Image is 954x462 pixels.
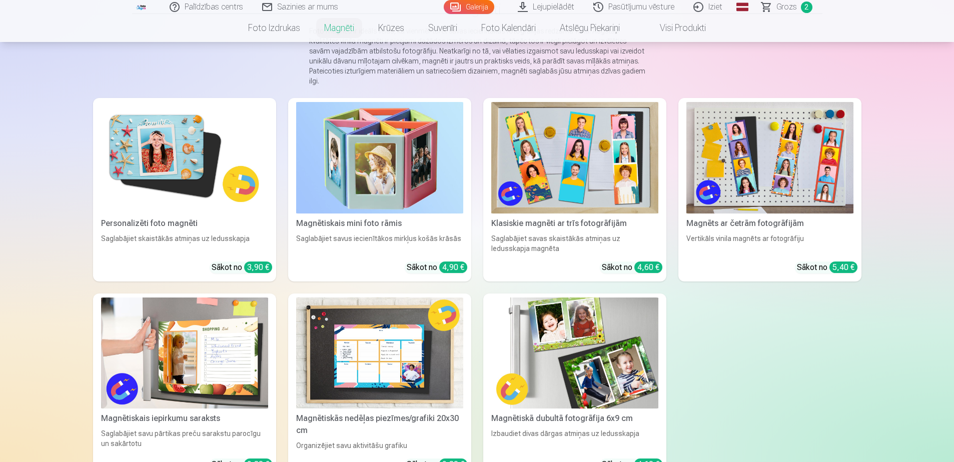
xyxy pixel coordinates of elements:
a: Klasiskie magnēti ar trīs fotogrāfijāmKlasiskie magnēti ar trīs fotogrāfijāmSaglabājiet savas ska... [483,98,666,281]
a: Krūzes [366,14,416,42]
div: Saglabājiet savas skaistākās atmiņas uz ledusskapja magnēta [487,233,662,253]
span: 2 [801,1,812,13]
div: Sākot no [212,261,272,273]
a: Atslēgu piekariņi [548,14,632,42]
a: Magnēts ar četrām fotogrāfijāmMagnēts ar četrām fotogrāfijāmVertikāls vinila magnēts ar fotogrāfi... [678,98,861,281]
div: Magnētiskās nedēļas piezīmes/grafiki 20x30 cm [292,412,467,436]
div: Magnētiskā dubultā fotogrāfija 6x9 cm [487,412,662,424]
div: Klasiskie magnēti ar trīs fotogrāfijām [487,217,662,229]
a: Magnētiskais mini foto rāmisMagnētiskais mini foto rāmisSaglabājiet savus iecienītākos mirkļus ko... [288,98,471,281]
div: Magnētiskais iepirkumu saraksts [97,412,272,424]
a: Foto izdrukas [236,14,312,42]
div: Sākot no [602,261,662,273]
div: Organizējiet savu aktivitāšu grafiku [292,440,467,450]
div: Saglabājiet savu pārtikas preču sarakstu parocīgu un sakārtotu [97,428,272,450]
div: Izbaudiet divas dārgas atmiņas uz ledusskapja [487,428,662,450]
div: 3,90 € [244,261,272,273]
img: Personalizēti foto magnēti [101,102,268,213]
div: Personalizēti foto magnēti [97,217,272,229]
div: 4,60 € [634,261,662,273]
div: Vertikāls vinila magnēts ar fotogrāfiju [682,233,857,253]
img: Magnētiskā dubultā fotogrāfija 6x9 cm [491,297,658,409]
p: Foto magnēti ir ideāls veids, kā vienmēr turēt savas iecienītākās fotogrāfijas redzamā vietā. Aug... [309,26,645,86]
div: Sākot no [407,261,467,273]
div: 5,40 € [829,261,857,273]
div: 4,90 € [439,261,467,273]
a: Magnēti [312,14,366,42]
img: Magnētiskās nedēļas piezīmes/grafiki 20x30 cm [296,297,463,409]
div: Sākot no [797,261,857,273]
a: Visi produkti [632,14,718,42]
img: /fa3 [136,4,147,10]
div: Magnēts ar četrām fotogrāfijām [682,217,857,229]
a: Suvenīri [416,14,469,42]
div: Magnētiskais mini foto rāmis [292,217,467,229]
img: Magnētiskais iepirkumu saraksts [101,297,268,409]
div: Saglabājiet savus iecienītākos mirkļus košās krāsās [292,233,467,253]
img: Klasiskie magnēti ar trīs fotogrāfijām [491,102,658,213]
a: Foto kalendāri [469,14,548,42]
img: Magnēts ar četrām fotogrāfijām [686,102,853,213]
a: Personalizēti foto magnētiPersonalizēti foto magnētiSaglabājiet skaistākās atmiņas uz ledusskapja... [93,98,276,281]
img: Magnētiskais mini foto rāmis [296,102,463,213]
span: Grozs [776,1,797,13]
div: Saglabājiet skaistākās atmiņas uz ledusskapja [97,233,272,253]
